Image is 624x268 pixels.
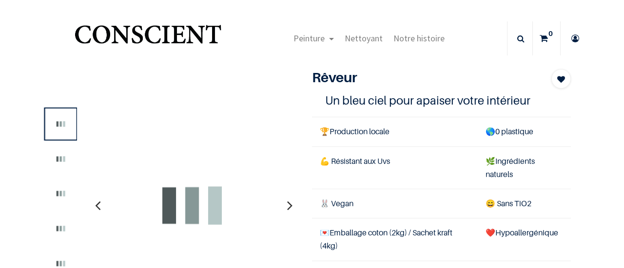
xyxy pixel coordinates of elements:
img: Product image [46,109,75,139]
span: Notre histoire [393,33,445,44]
a: Peinture [288,21,339,55]
span: 🌿 [486,156,495,166]
span: Add to wishlist [557,73,565,85]
span: 😄 S [486,198,501,208]
td: 0 plastique [478,117,571,146]
a: Logo of Conscient [73,19,223,58]
span: 💌 [320,228,330,237]
img: Product image [46,144,75,174]
span: 🌎 [486,126,495,136]
h4: Un bleu ciel pour apaiser votre intérieur [325,93,558,108]
button: Add to wishlist [551,69,571,89]
span: 🐰 Vegan [320,198,353,208]
img: Conscient [73,19,223,58]
span: Nettoyant [345,33,383,44]
iframe: Tidio Chat [574,205,620,251]
img: Product image [46,179,75,208]
td: Emballage coton (2kg) / Sachet kraft (4kg) [312,218,478,261]
span: Peinture [293,33,325,44]
td: ans TiO2 [478,189,571,218]
span: 💪 Résistant aux Uvs [320,156,390,166]
td: ❤️Hypoallergénique [478,218,571,261]
img: Product image [46,214,75,243]
td: Production locale [312,117,478,146]
h1: Rêveur [312,69,532,86]
td: Ingrédients naturels [478,146,571,189]
a: 0 [533,21,560,55]
sup: 0 [546,29,555,38]
span: 🏆 [320,126,330,136]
